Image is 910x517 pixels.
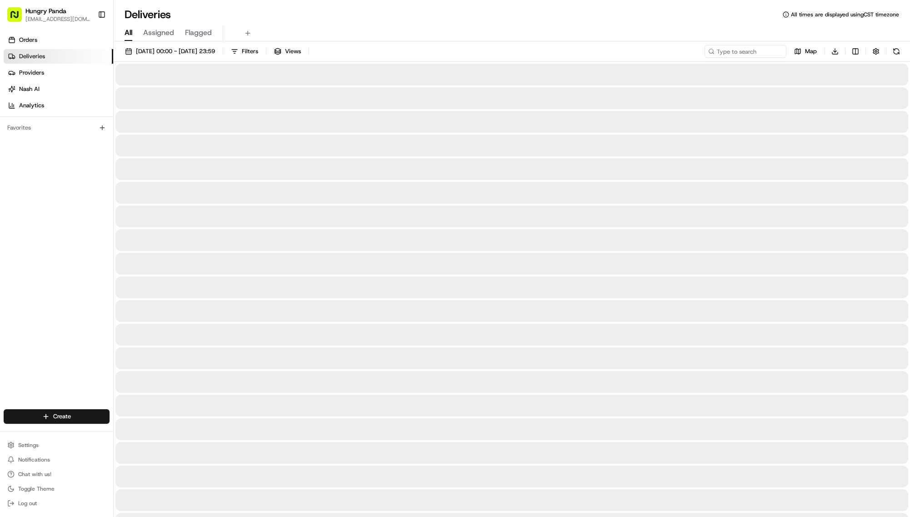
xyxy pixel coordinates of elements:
[270,45,305,58] button: Views
[25,6,66,15] button: Hungry Panda
[890,45,903,58] button: Refresh
[25,15,90,23] button: [EMAIL_ADDRESS][DOMAIN_NAME]
[19,101,44,110] span: Analytics
[285,47,301,55] span: Views
[136,47,215,55] span: [DATE] 00:00 - [DATE] 23:59
[4,49,113,64] a: Deliveries
[4,497,110,510] button: Log out
[4,120,110,135] div: Favorites
[121,45,219,58] button: [DATE] 00:00 - [DATE] 23:59
[18,471,51,478] span: Chat with us!
[227,45,262,58] button: Filters
[242,47,258,55] span: Filters
[125,7,171,22] h1: Deliveries
[125,27,132,38] span: All
[790,45,821,58] button: Map
[4,33,113,47] a: Orders
[4,468,110,481] button: Chat with us!
[19,52,45,60] span: Deliveries
[185,27,212,38] span: Flagged
[19,36,37,44] span: Orders
[143,27,174,38] span: Assigned
[805,47,817,55] span: Map
[791,11,899,18] span: All times are displayed using CST timezone
[18,456,50,463] span: Notifications
[4,453,110,466] button: Notifications
[18,500,37,507] span: Log out
[4,65,113,80] a: Providers
[18,485,55,492] span: Toggle Theme
[4,409,110,424] button: Create
[18,442,39,449] span: Settings
[4,482,110,495] button: Toggle Theme
[53,412,71,421] span: Create
[4,439,110,452] button: Settings
[4,4,94,25] button: Hungry Panda[EMAIL_ADDRESS][DOMAIN_NAME]
[705,45,786,58] input: Type to search
[4,82,113,96] a: Nash AI
[4,98,113,113] a: Analytics
[19,69,44,77] span: Providers
[19,85,40,93] span: Nash AI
